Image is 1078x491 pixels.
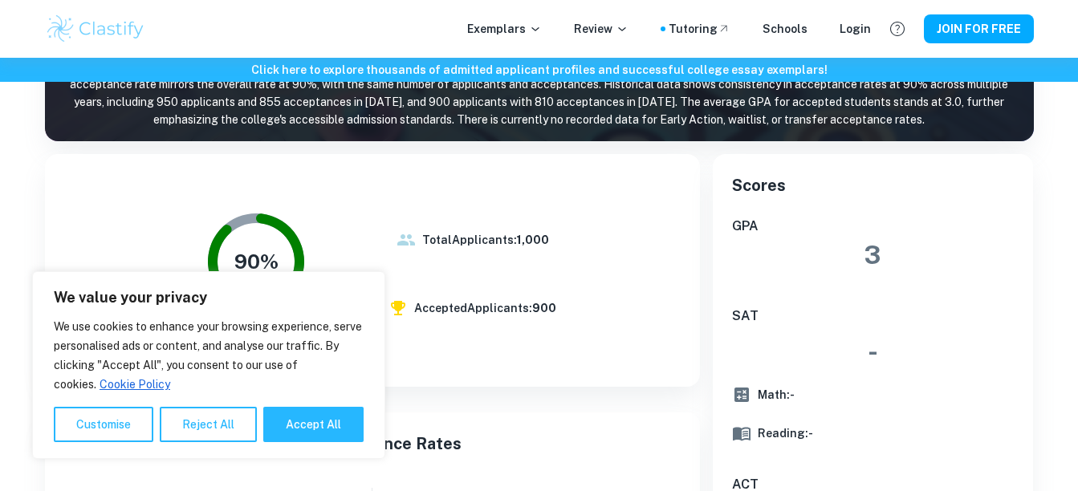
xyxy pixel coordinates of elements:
[758,386,795,404] h6: Math: -
[732,217,1015,236] h6: GPA
[45,13,147,45] img: Clastify logo
[532,302,556,314] b: 900
[32,271,385,459] div: We value your privacy
[732,332,1015,371] h3: -
[54,317,364,394] p: We use cookies to enhance your browsing experience, serve personalised ads or content, and analys...
[160,407,257,442] button: Reject All
[884,15,911,43] button: Help and Feedback
[924,14,1034,43] button: JOIN FOR FREE
[234,250,279,274] tspan: 90%
[99,377,171,392] a: Cookie Policy
[732,173,1015,197] h5: Scores
[414,299,556,317] h6: Accepted Applicants:
[54,288,364,307] p: We value your privacy
[45,58,1034,128] p: [US_STATE] [MEDICAL_DATA] College has an overall acceptance rate of 90% for the application year ...
[3,61,1075,79] h6: Click here to explore thousands of admitted applicant profiles and successful college essay exemp...
[263,407,364,442] button: Accept All
[669,20,730,38] a: Tutoring
[732,306,1015,326] h6: SAT
[574,20,628,38] p: Review
[732,236,1015,274] h3: 3
[763,20,807,38] a: Schools
[422,231,549,249] h6: Total Applicants:
[467,20,542,38] p: Exemplars
[54,407,153,442] button: Customise
[517,233,549,246] b: 1,000
[840,20,871,38] a: Login
[758,424,813,442] h6: Reading: -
